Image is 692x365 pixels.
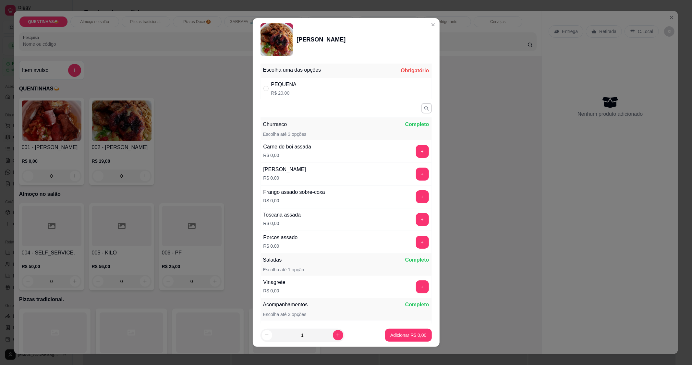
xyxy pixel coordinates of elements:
p: Acompanhamentos [263,301,308,309]
p: Escolha até 3 opções [263,131,307,137]
button: add [416,190,429,203]
button: decrease-product-quantity [262,330,272,340]
img: product-image [261,23,293,56]
button: add [416,236,429,249]
p: R$ 0,00 [263,288,285,294]
div: Vinagrete [263,278,285,286]
p: Adicionar R$ 0,00 [390,332,426,338]
p: R$ 0,00 [263,243,298,249]
p: Escolha até 1 opção [263,266,304,273]
p: Completo [405,256,429,264]
p: R$ 0,00 [263,197,325,204]
div: Obrigatório [401,67,429,75]
button: Adicionar R$ 0,00 [385,329,431,342]
p: R$ 0,00 [263,220,301,227]
p: Completo [405,121,429,128]
button: add [416,145,429,158]
div: Carne de boi assada [263,143,311,151]
p: R$ 0,00 [263,152,311,159]
div: Toscana assada [263,211,301,219]
button: Close [428,19,438,30]
div: Frango assado sobre-coxa [263,188,325,196]
p: Churrasco [263,121,287,128]
button: increase-product-quantity [333,330,343,340]
div: Escolha uma das opções [263,66,321,74]
div: [PERSON_NAME] [263,166,306,173]
button: add [416,280,429,293]
div: PEQUENA [271,81,297,88]
p: R$ 20,00 [271,90,297,96]
p: R$ 0,00 [263,175,306,181]
button: add [416,213,429,226]
button: add [416,168,429,181]
div: Porcos assado [263,234,298,241]
p: Escolha até 3 opções [263,311,307,318]
p: Saladas [263,256,282,264]
div: [PERSON_NAME] [297,35,346,44]
p: Completo [405,301,429,309]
